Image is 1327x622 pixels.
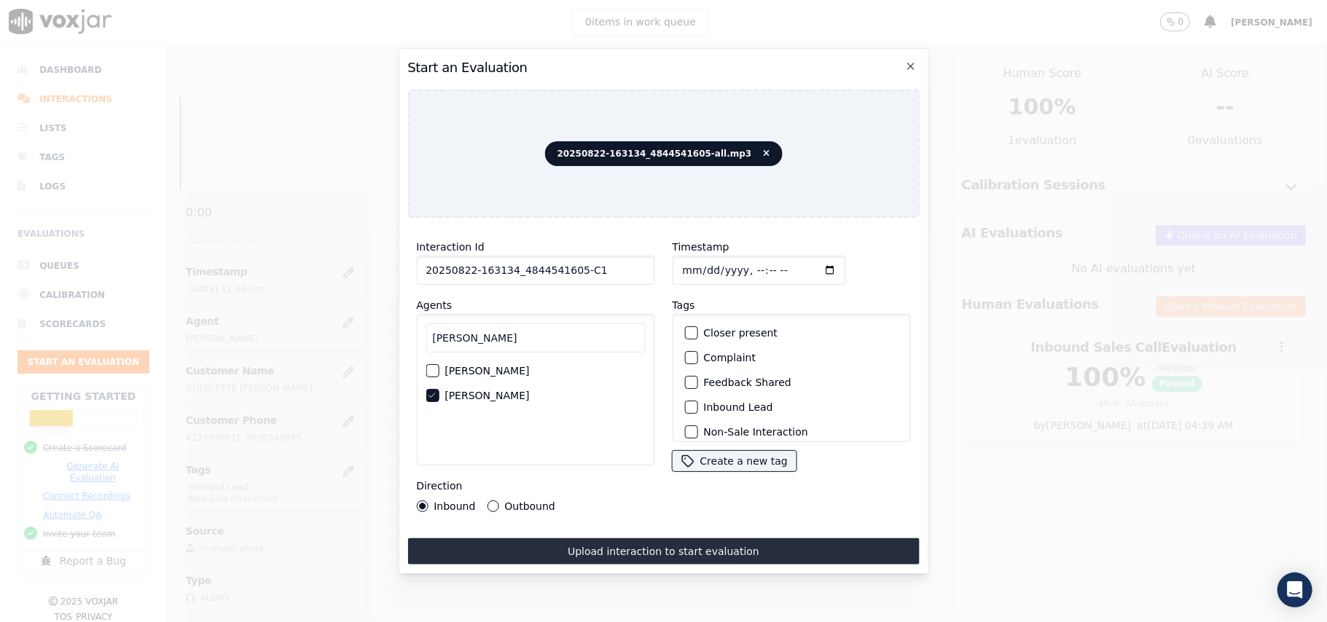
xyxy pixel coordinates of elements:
label: Tags [672,299,694,311]
label: Non-Sale Interaction [703,427,807,437]
label: Feedback Shared [703,377,791,387]
input: reference id, file name, etc [416,256,654,285]
button: Upload interaction to start evaluation [407,538,919,564]
label: Interaction Id [416,241,484,253]
button: Create a new tag [672,451,796,471]
label: Inbound [434,501,475,511]
span: 20250822-163134_4844541605-all.mp3 [545,141,783,166]
label: Direction [416,480,462,492]
label: Complaint [703,353,756,363]
label: [PERSON_NAME] [445,390,529,401]
input: Search Agents... [426,323,645,353]
label: [PERSON_NAME] [445,366,529,376]
div: Open Intercom Messenger [1277,572,1312,607]
label: Outbound [504,501,555,511]
label: Agents [416,299,452,311]
label: Timestamp [672,241,729,253]
label: Inbound Lead [703,402,772,412]
h2: Start an Evaluation [407,58,919,78]
label: Closer present [703,328,778,338]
